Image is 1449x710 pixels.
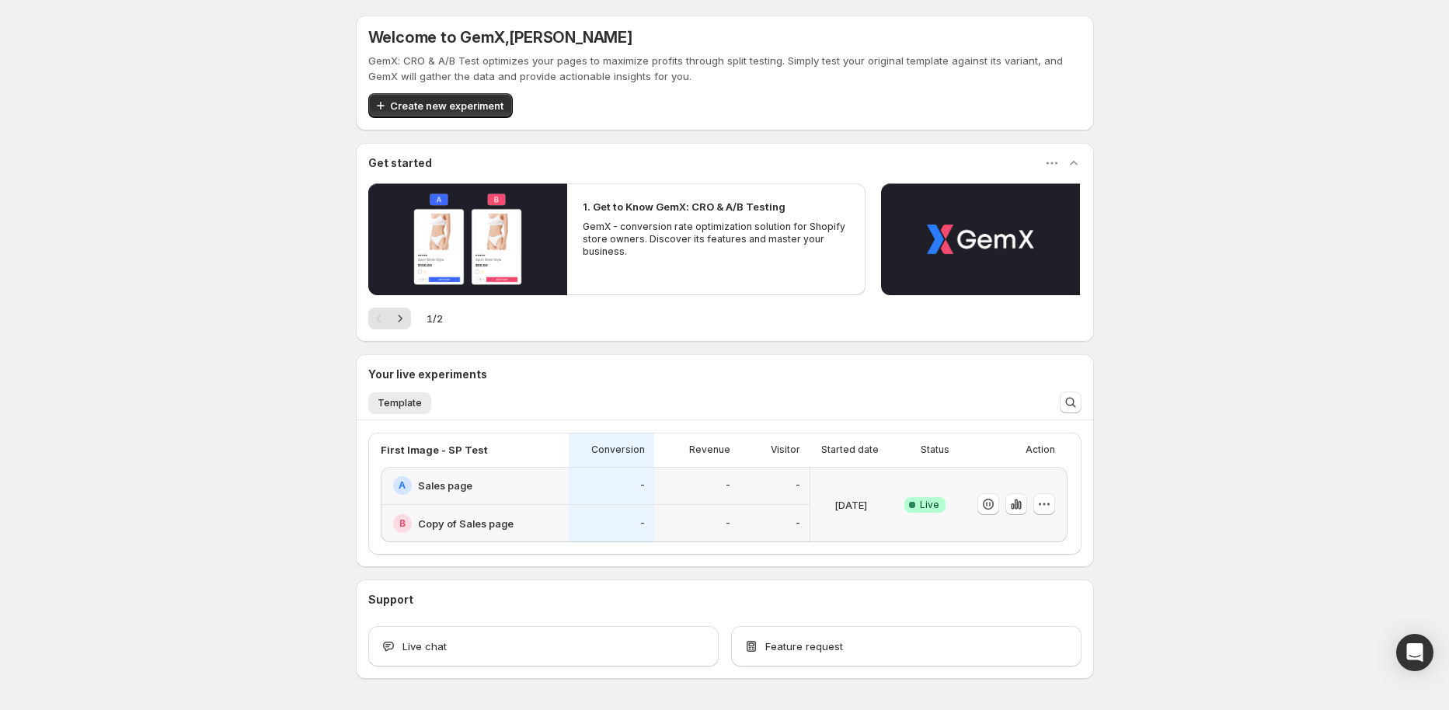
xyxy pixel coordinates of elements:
nav: Pagination [368,308,411,329]
p: - [640,479,645,492]
p: Conversion [591,444,645,456]
p: - [640,517,645,530]
button: Play video [368,183,567,295]
button: Play video [881,183,1080,295]
p: Status [921,444,949,456]
p: - [796,517,800,530]
p: - [726,517,730,530]
h3: Your live experiments [368,367,487,382]
h3: Get started [368,155,432,171]
p: GemX: CRO & A/B Test optimizes your pages to maximize profits through split testing. Simply test ... [368,53,1082,84]
span: Live [920,499,939,511]
span: Live chat [402,639,447,654]
h2: A [399,479,406,492]
button: Search and filter results [1060,392,1082,413]
p: Started date [821,444,879,456]
span: , [PERSON_NAME] [505,28,632,47]
h2: Copy of Sales page [418,516,514,531]
button: Next [389,308,411,329]
p: - [796,479,800,492]
div: Open Intercom Messenger [1396,634,1433,671]
p: Visitor [771,444,800,456]
p: - [726,479,730,492]
button: Create new experiment [368,93,513,118]
p: First Image - SP Test [381,442,488,458]
span: 1 / 2 [427,311,443,326]
p: Action [1026,444,1055,456]
span: Template [378,397,422,409]
span: Create new experiment [390,98,503,113]
h2: 1. Get to Know GemX: CRO & A/B Testing [583,199,785,214]
h2: B [399,517,406,530]
p: [DATE] [834,497,867,513]
span: Feature request [765,639,843,654]
h3: Support [368,592,413,607]
h2: Sales page [418,478,472,493]
h5: Welcome to GemX [368,28,632,47]
p: Revenue [689,444,730,456]
p: GemX - conversion rate optimization solution for Shopify store owners. Discover its features and ... [583,221,850,258]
